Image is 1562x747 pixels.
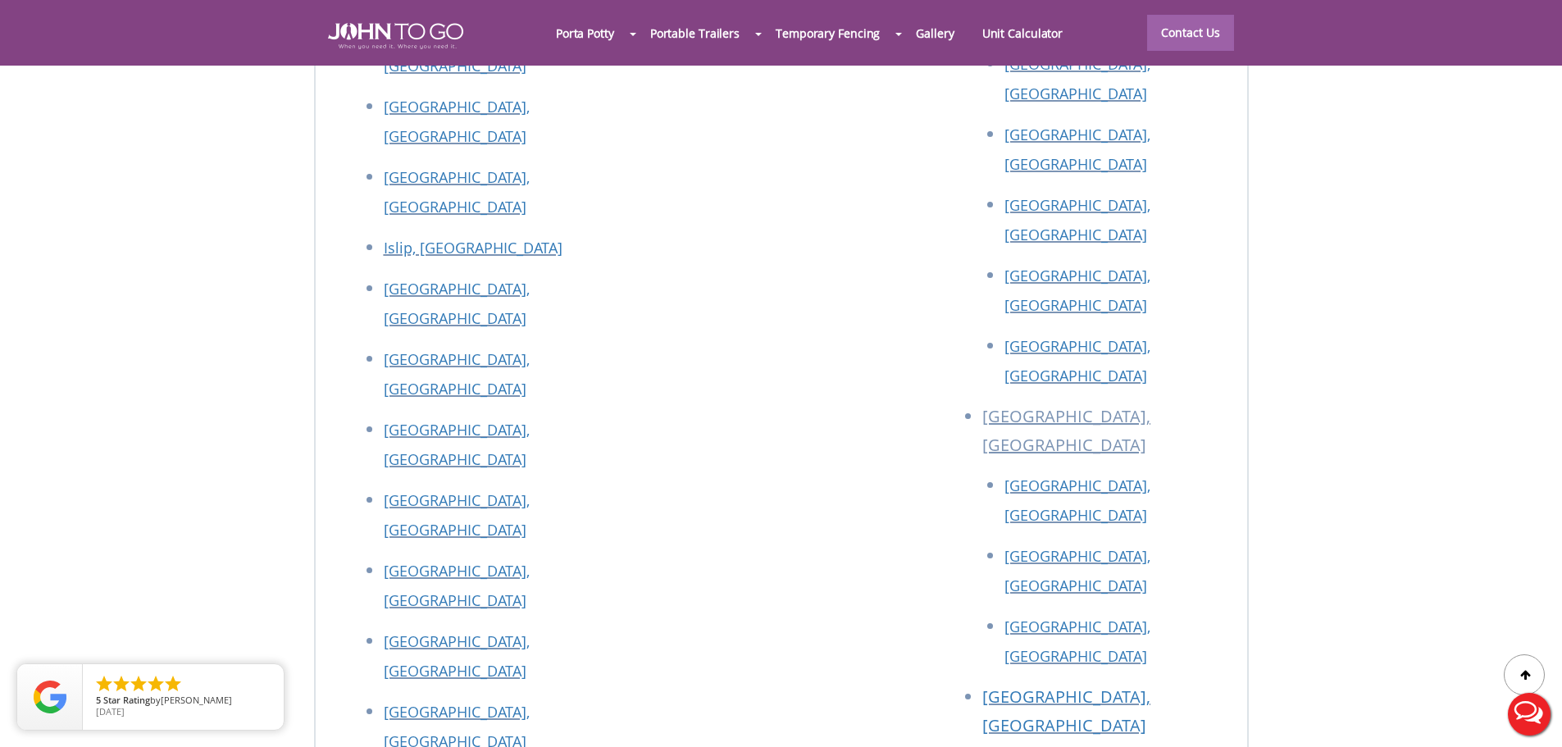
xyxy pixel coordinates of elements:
span: by [96,695,271,707]
span: [DATE] [96,705,125,717]
button: Live Chat [1496,681,1562,747]
span: Star Rating [103,694,150,706]
span: [PERSON_NAME] [161,694,232,706]
li:  [129,674,148,694]
li:  [163,674,183,694]
img: Review Rating [34,681,66,713]
li:  [94,674,114,694]
span: 5 [96,694,101,706]
li:  [146,674,166,694]
li:  [112,674,131,694]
